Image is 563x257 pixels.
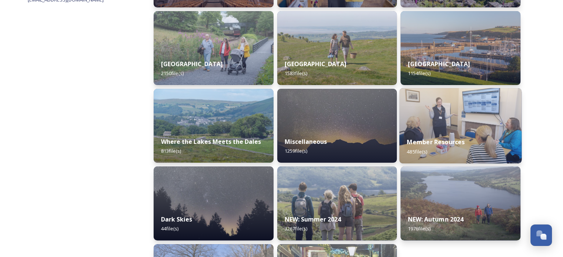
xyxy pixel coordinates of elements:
span: 1583 file(s) [285,70,307,77]
img: CUMBRIATOURISM_240715_PaulMitchell_WalnaScar_-56.jpg [277,166,397,240]
span: 813 file(s) [161,148,181,154]
span: 1976 file(s) [408,225,430,232]
strong: [GEOGRAPHIC_DATA] [408,60,470,68]
strong: NEW: Summer 2024 [285,215,341,223]
img: Attract%2520and%2520Disperse%2520%28274%2520of%25201364%29.jpg [154,89,274,163]
strong: NEW: Autumn 2024 [408,215,463,223]
button: Open Chat [530,224,552,246]
strong: Where the Lakes Meets the Dales [161,138,261,146]
img: Blea%2520Tarn%2520Star-Lapse%2520Loop.jpg [277,89,397,163]
strong: [GEOGRAPHIC_DATA] [285,60,346,68]
img: 29343d7f-989b-46ee-a888-b1a2ee1c48eb.jpg [399,88,522,163]
span: 1259 file(s) [285,148,307,154]
span: 485 file(s) [407,148,428,155]
strong: Member Resources [407,138,465,146]
span: 2150 file(s) [161,70,184,77]
img: PM204584.jpg [154,11,274,85]
strong: Miscellaneous [285,138,327,146]
strong: Dark Skies [161,215,192,223]
img: ca66e4d0-8177-4442-8963-186c5b40d946.jpg [401,166,520,240]
img: Grange-over-sands-rail-250.jpg [277,11,397,85]
span: 44 file(s) [161,225,178,232]
img: Whitehaven-283.jpg [401,11,520,85]
strong: [GEOGRAPHIC_DATA] [161,60,223,68]
span: 3267 file(s) [285,225,307,232]
img: A7A07737.jpg [154,166,274,240]
span: 1154 file(s) [408,70,430,77]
